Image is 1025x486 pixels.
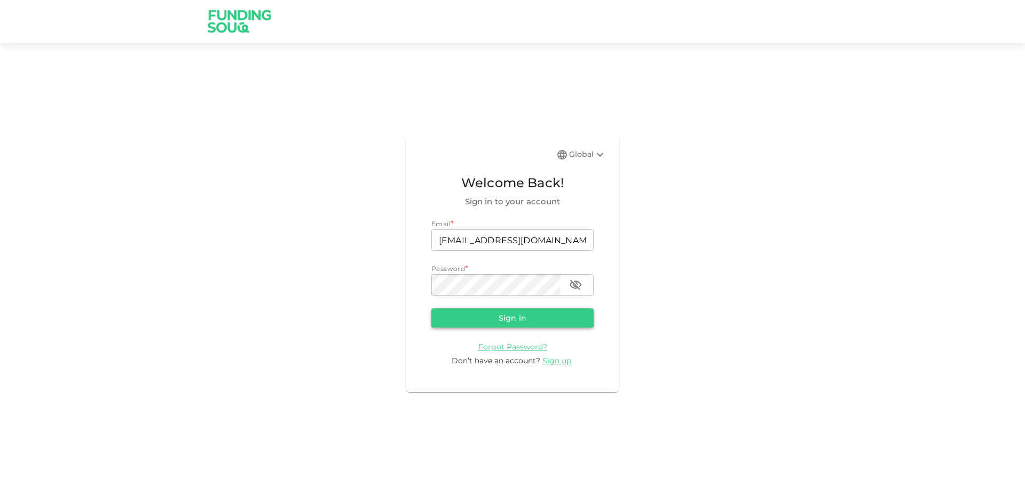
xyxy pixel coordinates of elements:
[431,220,451,228] span: Email
[569,148,606,161] div: Global
[431,195,594,208] span: Sign in to your account
[431,274,561,296] input: password
[431,173,594,193] span: Welcome Back!
[431,229,594,251] input: email
[452,356,540,365] span: Don’t have an account?
[431,265,465,273] span: Password
[542,356,571,365] span: Sign up
[431,308,594,328] button: Sign in
[478,341,547,352] a: Forgot Password?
